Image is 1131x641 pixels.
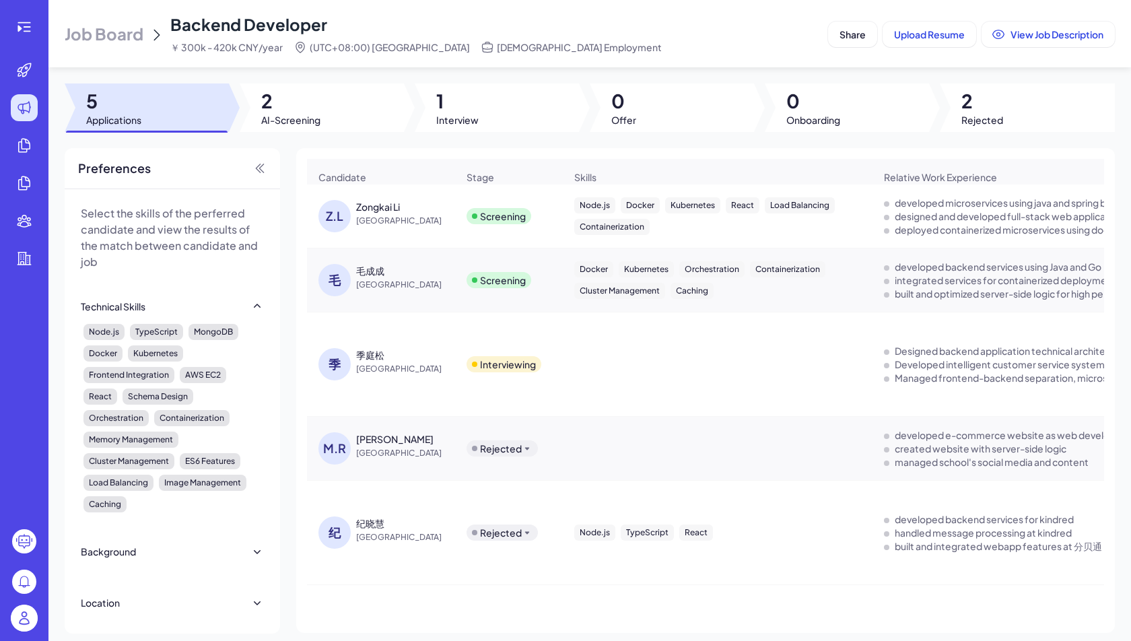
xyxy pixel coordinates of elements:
[574,219,650,235] div: Containerization
[895,455,1089,469] div: managed school's social media and content
[436,113,479,127] span: Interview
[83,496,127,512] div: Caching
[619,261,674,277] div: Kubernetes
[356,348,384,362] div: 季庭松
[83,453,174,469] div: Cluster Management
[130,324,183,340] div: TypeScript
[726,197,759,213] div: React
[895,442,1066,455] div: created website with server-side logic
[356,516,384,530] div: 纪晓慧
[154,410,230,426] div: Containerization
[895,260,1101,273] div: developed backend services using Java and Go
[480,526,522,539] div: Rejected
[180,453,240,469] div: ES6 Features
[665,197,720,213] div: Kubernetes
[574,261,613,277] div: Docker
[310,40,470,54] span: (UTC+08:00) [GEOGRAPHIC_DATA]
[356,432,434,446] div: Muhammad Rizki Ramadhan
[750,261,825,277] div: Containerization
[83,410,149,426] div: Orchestration
[621,525,674,541] div: TypeScript
[81,300,145,313] div: Technical Skills
[480,209,526,223] div: Screening
[574,197,615,213] div: Node.js
[574,525,615,541] div: Node.js
[261,113,320,127] span: AI-Screening
[611,89,636,113] span: 0
[83,389,117,405] div: React
[180,367,226,383] div: AWS EC2
[81,205,264,270] p: Select the skills of the perferred candidate and view the results of the match between candidate ...
[356,278,457,292] span: [GEOGRAPHIC_DATA]
[86,89,141,113] span: 5
[895,196,1122,209] div: developed microservices using java and spring boot
[894,28,965,40] span: Upload Resume
[86,113,141,127] span: Applications
[159,475,246,491] div: Image Management
[679,261,745,277] div: Orchestration
[356,531,457,544] span: [GEOGRAPHIC_DATA]
[895,539,1102,553] div: built and integrated webapp features at 分贝通
[895,273,1116,287] div: integrated services for containerized deployment
[356,446,457,460] span: [GEOGRAPHIC_DATA]
[982,22,1115,47] button: View Job Description
[828,22,877,47] button: Share
[261,89,320,113] span: 2
[83,475,153,491] div: Load Balancing
[679,525,713,541] div: React
[480,358,536,371] div: Interviewing
[786,89,840,113] span: 0
[81,545,136,558] div: Background
[895,428,1125,442] div: developed e-commerce website as web developer
[128,345,183,362] div: Kubernetes
[961,89,1003,113] span: 2
[1010,28,1103,40] span: View Job Description
[81,596,120,609] div: Location
[497,40,662,54] span: [DEMOGRAPHIC_DATA] Employment
[83,432,178,448] div: Memory Management
[621,197,660,213] div: Docker
[170,40,283,54] span: ￥ 300k - 420k CNY/year
[839,28,866,40] span: Share
[318,200,351,232] div: Z.L
[895,526,1072,539] div: handled message processing at kindred
[480,442,522,455] div: Rejected
[65,23,143,44] span: Job Board
[11,605,38,632] img: user_logo.png
[318,348,351,380] div: 季
[961,113,1003,127] span: Rejected
[83,367,174,383] div: Frontend Integration
[83,324,125,340] div: Node.js
[671,283,714,299] div: Caching
[786,113,840,127] span: Onboarding
[318,170,366,184] span: Candidate
[356,362,457,376] span: [GEOGRAPHIC_DATA]
[356,214,457,228] span: [GEOGRAPHIC_DATA]
[765,197,835,213] div: Load Balancing
[436,89,479,113] span: 1
[611,113,636,127] span: Offer
[895,512,1074,526] div: developed backend services for kindred
[123,389,193,405] div: Schema Design
[884,170,997,184] span: Relative Work Experience
[170,14,327,34] span: Backend Developer
[318,264,351,296] div: 毛
[883,22,976,47] button: Upload Resume
[895,358,1107,371] div: Developed intelligent customer service system.
[318,516,351,549] div: 纪
[78,159,151,178] span: Preferences
[574,283,665,299] div: Cluster Management
[467,170,494,184] span: Stage
[356,264,384,277] div: 毛成成
[574,170,596,184] span: Skills
[188,324,238,340] div: MongoDB
[356,200,400,213] div: Zongkai Li
[83,345,123,362] div: Docker
[480,273,526,287] div: Screening
[318,432,351,465] div: M.R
